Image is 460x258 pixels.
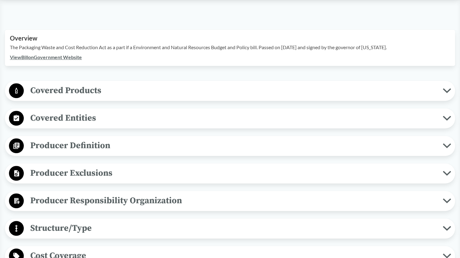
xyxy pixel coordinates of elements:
a: ViewBillonGovernment Website [10,54,82,60]
button: Producer Responsibility Organization [7,193,453,209]
p: The Packaging Waste and Cost Reduction Act as a part if a Environment and Natural Resources Budge... [10,44,450,51]
button: Covered Entities [7,110,453,126]
span: Producer Exclusions [24,166,443,180]
button: Producer Definition [7,138,453,154]
span: Producer Definition [24,139,443,153]
button: Covered Products [7,83,453,99]
span: Structure/Type [24,221,443,235]
h2: Overview [10,35,450,42]
span: Covered Entities [24,111,443,125]
button: Structure/Type [7,221,453,236]
span: Covered Products [24,84,443,97]
button: Producer Exclusions [7,166,453,181]
span: Producer Responsibility Organization [24,194,443,208]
